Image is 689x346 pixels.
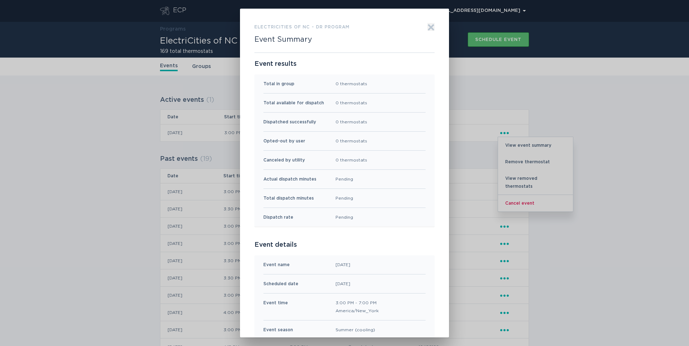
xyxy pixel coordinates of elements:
[263,261,290,269] div: Event name
[263,299,288,315] div: Event time
[254,60,435,68] p: Event results
[263,118,316,126] div: Dispatched successfully
[263,80,294,88] div: Total in group
[335,213,353,221] div: Pending
[335,156,367,164] div: 0 thermostats
[335,99,367,107] div: 0 thermostats
[263,326,293,334] div: Event season
[335,194,353,202] div: Pending
[263,156,305,164] div: Canceled by utility
[335,261,350,269] div: [DATE]
[335,326,375,334] div: Summer (cooling)
[335,175,353,183] div: Pending
[335,280,350,288] div: [DATE]
[254,23,350,31] h3: ElectriCities of NC - DR Program
[263,213,293,221] div: Dispatch rate
[240,9,449,337] div: Event summary
[254,35,312,44] h2: Event Summary
[427,23,435,31] button: Exit
[335,80,367,88] div: 0 thermostats
[263,280,298,288] div: Scheduled date
[263,99,324,107] div: Total available for dispatch
[335,307,379,315] span: America/New_York
[254,241,435,249] p: Event details
[335,137,367,145] div: 0 thermostats
[335,299,379,307] span: 3:00 PM - 7:00 PM
[263,137,305,145] div: Opted-out by user
[263,194,314,202] div: Total dispatch minutes
[335,118,367,126] div: 0 thermostats
[263,175,316,183] div: Actual dispatch minutes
